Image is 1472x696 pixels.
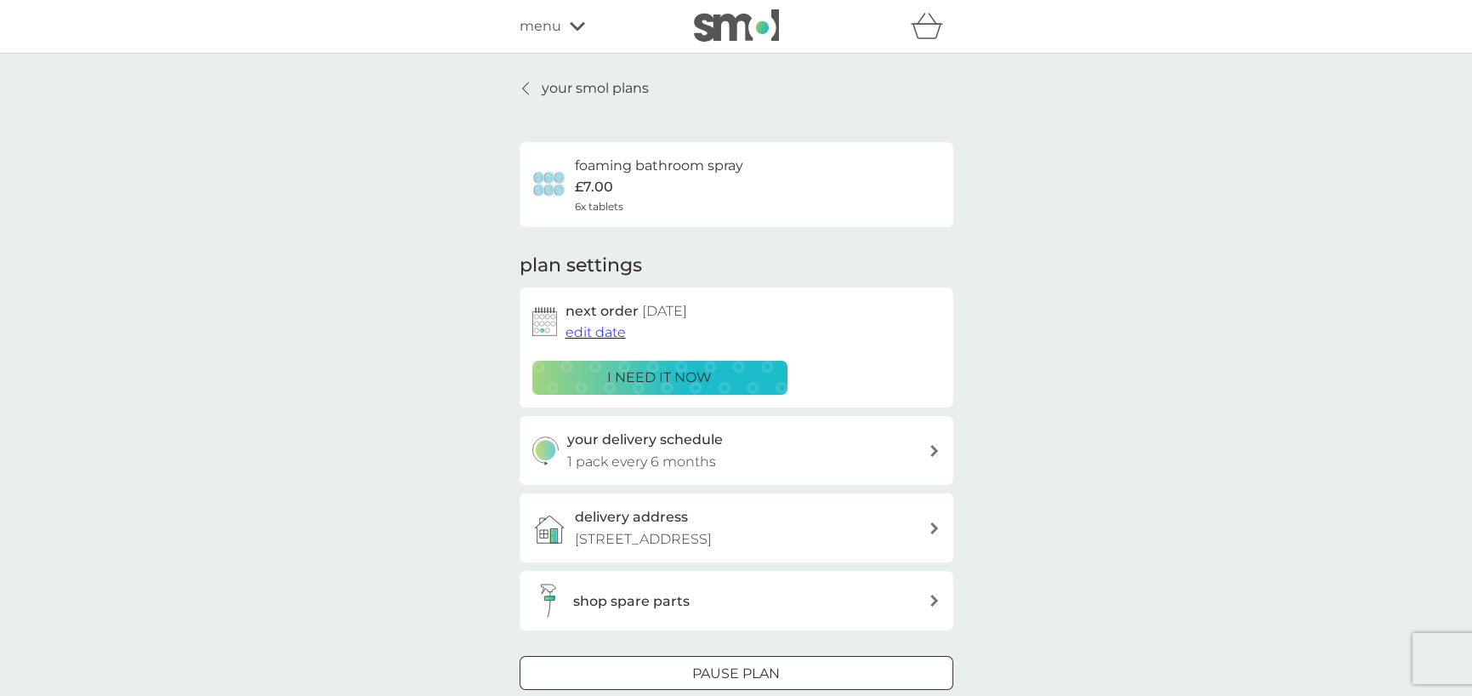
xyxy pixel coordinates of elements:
button: Pause plan [520,656,953,690]
p: your smol plans [542,77,649,100]
button: your delivery schedule1 pack every 6 months [520,416,953,485]
button: shop spare parts [520,571,953,630]
p: 1 pack every 6 months [567,451,716,473]
h3: your delivery schedule [567,429,723,451]
h3: delivery address [575,506,688,528]
p: Pause plan [692,663,780,685]
button: edit date [565,322,626,344]
img: foaming bathroom spray [532,168,566,202]
h2: plan settings [520,253,642,279]
p: [STREET_ADDRESS] [575,528,712,551]
h2: next order [565,300,687,322]
h3: shop spare parts [573,590,690,613]
span: menu [520,15,561,37]
a: your smol plans [520,77,649,100]
span: edit date [565,324,626,340]
div: basket [911,9,953,43]
a: delivery address[STREET_ADDRESS] [520,493,953,562]
span: 6x tablets [575,198,623,214]
h6: foaming bathroom spray [575,155,743,177]
p: i need it now [607,367,712,389]
p: £7.00 [575,176,613,198]
button: i need it now [532,361,787,395]
img: smol [694,9,779,42]
span: [DATE] [642,303,687,319]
